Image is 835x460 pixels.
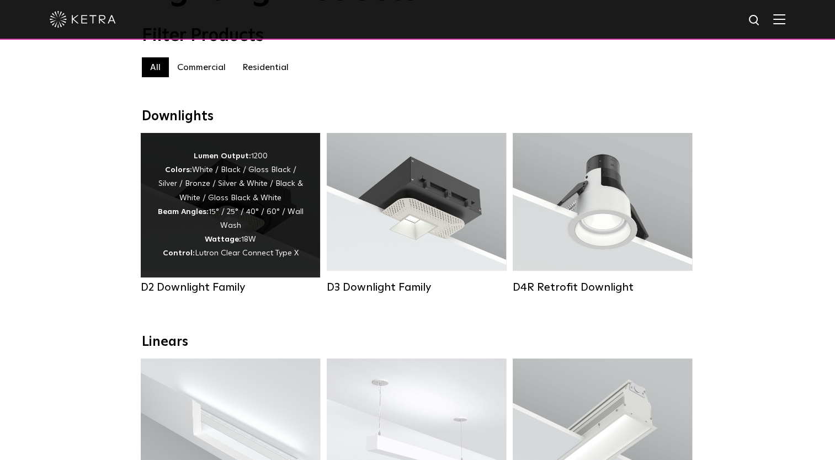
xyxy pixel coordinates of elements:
[141,281,320,294] div: D2 Downlight Family
[205,236,241,243] strong: Wattage:
[50,11,116,28] img: ketra-logo-2019-white
[234,57,297,77] label: Residential
[327,281,506,294] div: D3 Downlight Family
[157,149,304,261] div: 1200 White / Black / Gloss Black / Silver / Bronze / Silver & White / Black & White / Gloss Black...
[773,14,785,24] img: Hamburger%20Nav.svg
[513,133,692,297] a: D4R Retrofit Downlight Lumen Output:800Colors:White / BlackBeam Angles:15° / 25° / 40° / 60°Watta...
[142,57,169,77] label: All
[195,249,299,257] span: Lutron Clear Connect Type X
[165,166,192,174] strong: Colors:
[142,334,694,350] div: Linears
[142,109,694,125] div: Downlights
[158,208,209,216] strong: Beam Angles:
[194,152,251,160] strong: Lumen Output:
[163,249,195,257] strong: Control:
[327,133,506,297] a: D3 Downlight Family Lumen Output:700 / 900 / 1100Colors:White / Black / Silver / Bronze / Paintab...
[141,133,320,297] a: D2 Downlight Family Lumen Output:1200Colors:White / Black / Gloss Black / Silver / Bronze / Silve...
[748,14,762,28] img: search icon
[513,281,692,294] div: D4R Retrofit Downlight
[169,57,234,77] label: Commercial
